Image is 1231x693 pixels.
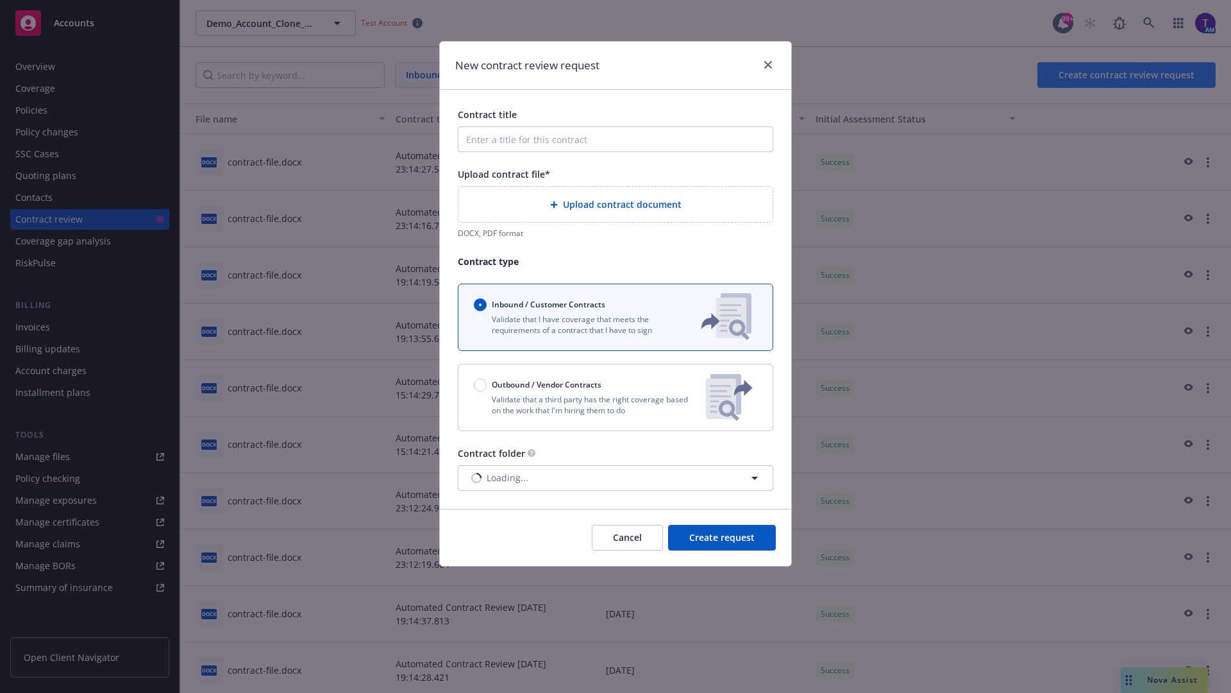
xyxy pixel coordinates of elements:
[458,186,773,223] div: Upload contract document
[455,57,599,74] h1: New contract review request
[458,465,773,491] button: Loading...
[474,314,680,336] p: Validate that I have coverage that meets the requirements of a contract that I have to sign
[458,284,773,351] button: Inbound / Customer ContractsValidate that I have coverage that meets the requirements of a contra...
[592,525,663,551] button: Cancel
[689,531,755,543] span: Create request
[613,531,642,543] span: Cancel
[474,298,487,311] input: Inbound / Customer Contracts
[458,108,517,121] span: Contract title
[474,379,487,391] input: Outbound / Vendor Contracts
[458,168,550,180] span: Upload contract file*
[474,394,696,416] p: Validate that a third party has the right coverage based on the work that I'm hiring them to do
[760,57,776,73] a: close
[458,447,525,459] span: Contract folder
[563,198,682,211] span: Upload contract document
[458,126,773,152] input: Enter a title for this contract
[458,255,773,268] p: Contract type
[492,299,605,310] span: Inbound / Customer Contracts
[668,525,776,551] button: Create request
[492,379,601,390] span: Outbound / Vendor Contracts
[458,364,773,431] button: Outbound / Vendor ContractsValidate that a third party has the right coverage based on the work t...
[458,228,773,239] div: DOCX, PDF format
[487,471,528,484] span: Loading...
